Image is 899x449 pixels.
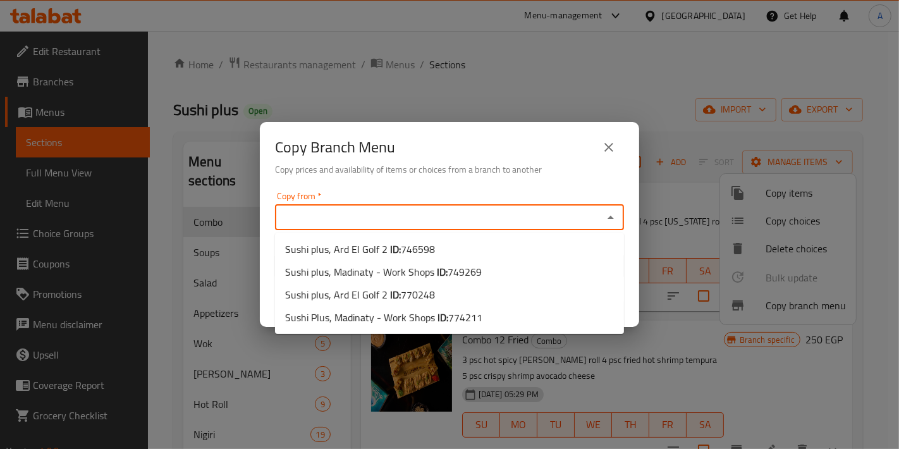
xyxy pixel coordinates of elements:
[437,308,448,327] b: ID:
[437,262,448,281] b: ID:
[594,132,624,163] button: close
[285,242,435,257] span: Sushi plus, Ard El Golf 2
[602,209,620,226] button: Close
[390,285,401,304] b: ID:
[275,163,624,176] h6: Copy prices and availability of items or choices from a branch to another
[401,285,435,304] span: 770248
[390,240,401,259] b: ID:
[275,137,395,157] h2: Copy Branch Menu
[285,310,482,325] span: Sushi Plus, Madinaty - Work Shops
[401,240,435,259] span: 746598
[448,308,482,327] span: 774211
[285,264,482,280] span: Sushi plus, Madinaty - Work Shops
[448,262,482,281] span: 749269
[285,287,435,302] span: Sushi plus, Ard El Golf 2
